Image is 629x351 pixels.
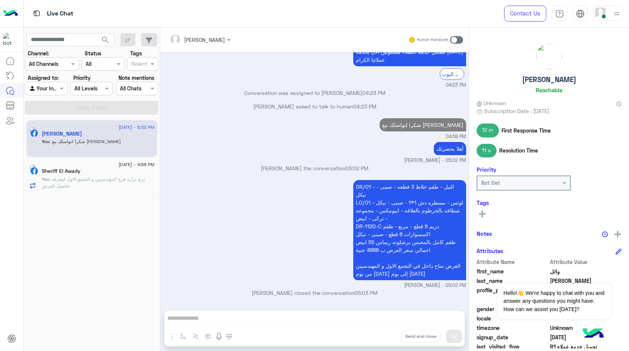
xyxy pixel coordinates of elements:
button: Send and close [401,330,441,343]
img: notes [602,231,608,237]
span: 04:23 PM [362,90,385,96]
p: [PERSON_NAME] the conversation [163,164,466,172]
button: search [96,33,115,49]
a: tab [552,6,567,21]
img: profile [612,9,621,18]
img: Logo [3,6,18,21]
span: You [42,139,49,144]
img: 322208621163248 [3,33,17,46]
p: 12/9/2025, 5:02 PM [434,142,466,155]
img: userImage [595,8,606,18]
span: [DATE] - 5:03 PM [119,124,154,131]
span: 04:59 PM [446,133,466,140]
h6: Attributes [477,247,503,254]
span: [PERSON_NAME] - 05:02 PM [404,282,466,289]
span: [DATE] - 4:58 PM [119,161,154,168]
p: 12/9/2025, 5:02 PM [353,180,466,280]
span: Resolution Time [499,147,538,154]
h6: Tags [477,199,621,206]
span: last_name [477,277,548,285]
img: tab [576,9,585,18]
span: search [101,35,110,44]
h5: وائل فوزي شومان [42,131,82,137]
a: Contact Us [504,6,546,21]
span: timezone [477,324,548,332]
button: Apply Filters [25,101,158,114]
p: [PERSON_NAME] asked to talk to human [163,102,466,110]
span: First Response Time [501,127,551,134]
img: tab [32,9,41,18]
div: Select [130,60,147,69]
h6: Priority [477,166,496,173]
span: Subscription Date : [DATE] [484,107,549,115]
label: Assigned to: [28,74,59,82]
img: add [614,231,621,238]
span: Unknown [550,324,622,332]
span: locale [477,314,548,322]
span: Attribute Name [477,258,548,266]
h6: Reachable [536,87,562,93]
span: يرج يزارة فرع المهندسيين و التجمع الاول لمعرفة تفاصيل العرض [42,176,145,189]
span: gender [477,305,548,313]
span: profile_pic [477,286,548,304]
p: [PERSON_NAME] closed the conversation [163,289,466,297]
label: Priority [73,74,91,82]
span: 05:02 PM [345,165,368,171]
label: Status [85,49,101,57]
span: Unknown [477,99,506,107]
span: 04:23 PM [353,103,376,110]
span: شكرا لتواصلك مع احمد السلاب [49,139,121,144]
p: Conversation was assigned to [PERSON_NAME] [163,89,466,97]
span: Attribute Value [550,258,622,266]
img: tab [555,9,564,18]
span: You [42,176,49,182]
img: picture [29,127,36,134]
img: picture [29,165,36,171]
h5: [PERSON_NAME] [522,75,576,84]
p: Live Chat [47,9,73,19]
span: 12 m [477,124,499,137]
label: Channel: [28,49,49,57]
img: Facebook [30,167,38,175]
img: picture [536,44,562,69]
h6: Notes [477,230,492,237]
span: last_visited_flow [477,343,548,351]
span: 05:03 PM [354,290,377,296]
span: Hello!👋 We're happy to chat with you and answer any questions you might have. How can we assist y... [498,284,611,319]
p: 12/9/2025, 4:59 PM [380,118,466,131]
span: first_name [477,267,548,275]
label: Tags [130,49,142,57]
span: 11 s [477,144,497,157]
h5: Sheriff El Awady [42,168,81,174]
div: الرجوع الى البوت [440,68,464,80]
span: 2025-09-12T13:11:23.33Z [550,333,622,341]
small: Human Handover [417,37,448,43]
span: signup_date [477,333,548,341]
span: [PERSON_NAME] - 05:02 PM [404,157,466,164]
img: Facebook [30,130,38,137]
img: hulul-logo.png [580,321,606,347]
span: 04:23 PM [446,82,466,89]
label: Note mentions [119,74,154,82]
span: تحويل خدمة عملاء R1 [550,343,622,351]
